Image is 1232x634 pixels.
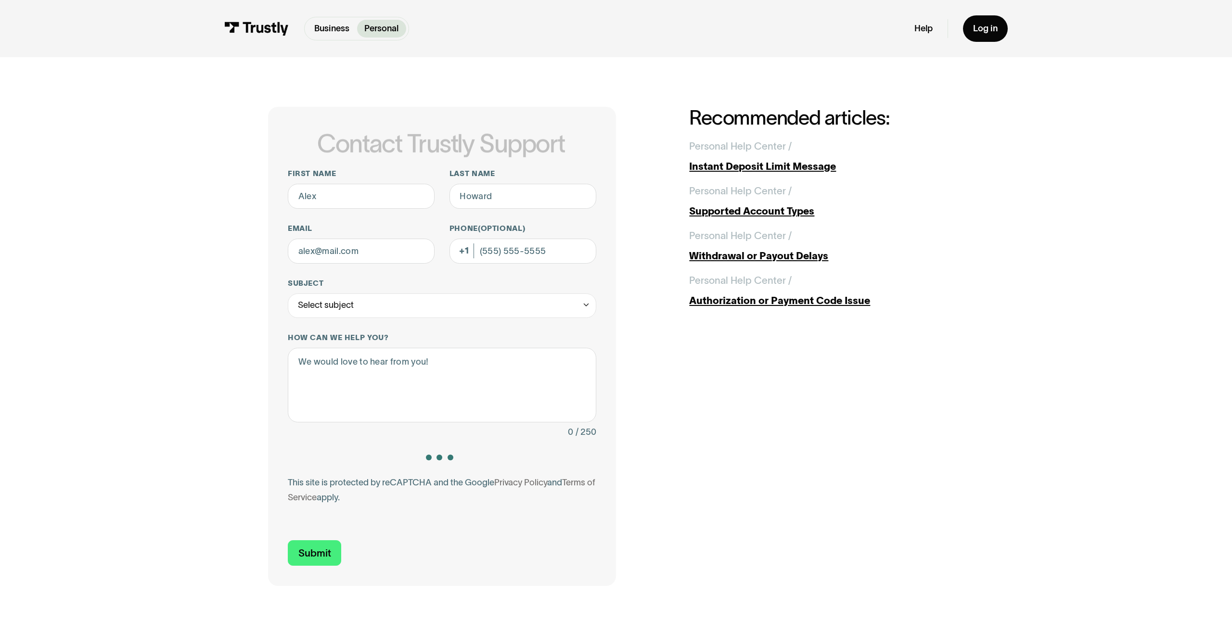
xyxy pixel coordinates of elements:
a: Personal Help Center /Instant Deposit Limit Message [689,139,964,173]
a: Personal Help Center /Authorization or Payment Code Issue [689,273,964,307]
div: / 250 [576,425,596,440]
input: Alex [288,184,435,209]
div: Withdrawal or Payout Delays [689,248,964,263]
div: Select subject [288,293,596,318]
img: Trustly Logo [224,22,289,35]
a: Help [914,23,933,35]
div: Authorization or Payment Code Issue [689,293,964,308]
a: Business [307,20,357,38]
a: Personal [357,20,406,38]
input: Howard [449,184,596,209]
div: Log in [973,23,998,35]
div: 0 [568,425,573,440]
p: Business [314,22,349,35]
div: Personal Help Center / [689,139,792,153]
p: Personal [364,22,398,35]
input: alex@mail.com [288,239,435,264]
div: This site is protected by reCAPTCHA and the Google and apply. [288,475,596,505]
label: Phone [449,224,596,234]
label: Last name [449,169,596,179]
h2: Recommended articles: [689,107,964,128]
div: Select subject [298,298,354,313]
div: Personal Help Center / [689,183,792,198]
a: Personal Help Center /Supported Account Types [689,183,964,218]
div: Instant Deposit Limit Message [689,159,964,174]
label: Email [288,224,435,234]
form: Contact Trustly Support [288,169,596,566]
span: (Optional) [478,224,525,232]
div: Personal Help Center / [689,228,792,243]
div: Supported Account Types [689,203,964,218]
input: (555) 555-5555 [449,239,596,264]
label: How can we help you? [288,333,596,343]
label: Subject [288,279,596,289]
a: Privacy Policy [494,478,547,487]
input: Submit [288,540,341,566]
label: First name [288,169,435,179]
h1: Contact Trustly Support [286,130,596,158]
a: Log in [963,15,1007,42]
a: Personal Help Center /Withdrawal or Payout Delays [689,228,964,263]
div: Personal Help Center / [689,273,792,288]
